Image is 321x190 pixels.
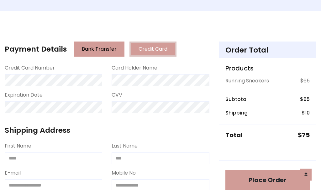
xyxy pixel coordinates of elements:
label: CVV [112,91,122,99]
label: Last Name [112,142,138,150]
h6: Subtotal [225,96,248,102]
label: Mobile No [112,169,136,177]
h5: Products [225,64,310,72]
button: Credit Card [129,42,176,57]
label: Expiration Date [5,91,43,99]
button: Bank Transfer [74,42,124,57]
h4: Payment Details [5,45,67,53]
span: 65 [303,96,310,103]
h4: Order Total [225,46,310,54]
p: $65 [300,77,310,85]
h6: $ [300,96,310,102]
span: 75 [302,131,310,139]
h4: Shipping Address [5,126,209,135]
p: Running Sneakers [225,77,269,85]
h5: Total [225,131,243,139]
label: E-mail [5,169,21,177]
label: Card Holder Name [112,64,157,72]
button: Place Order [225,170,310,190]
label: Credit Card Number [5,64,55,72]
h5: $ [298,131,310,139]
label: First Name [5,142,31,150]
h6: Shipping [225,110,248,116]
h6: $ [302,110,310,116]
span: 10 [305,109,310,116]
